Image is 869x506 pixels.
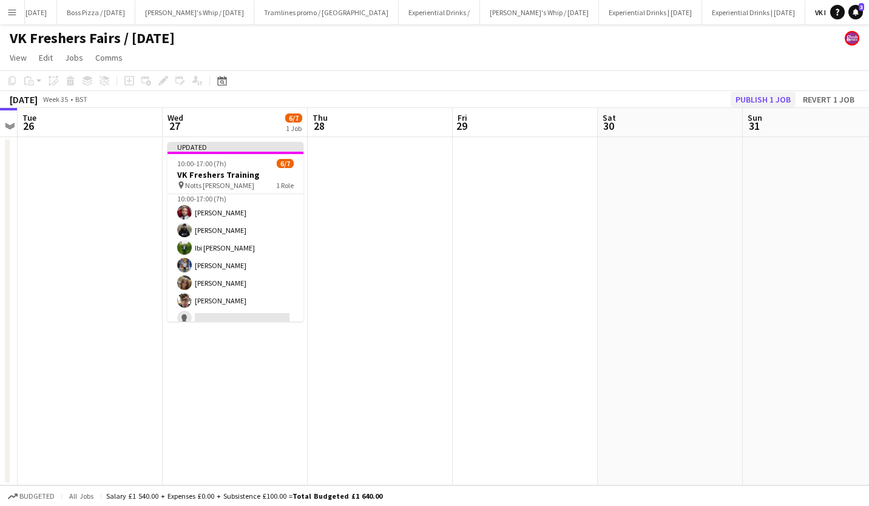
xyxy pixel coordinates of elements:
span: 28 [311,119,328,133]
div: [DATE] [10,93,38,106]
div: BST [75,95,87,104]
span: Wed [167,112,183,123]
span: Comms [95,52,123,63]
app-user-avatar: Gosh Promo UK [845,31,859,46]
span: 6/7 [285,113,302,123]
app-card-role: Events (Event Manager)5A6/710:00-17:00 (7h)[PERSON_NAME][PERSON_NAME]Ibi [PERSON_NAME][PERSON_NAM... [167,183,303,330]
button: [PERSON_NAME]'s Whip / [DATE] [135,1,254,24]
button: Boss Pizza / [DATE] [57,1,135,24]
a: 3 [848,5,863,19]
span: 10:00-17:00 (7h) [177,159,226,168]
div: Salary £1 540.00 + Expenses £0.00 + Subsistence £100.00 = [106,491,382,501]
span: Edit [39,52,53,63]
button: Revert 1 job [798,92,859,107]
span: 31 [746,119,762,133]
span: View [10,52,27,63]
span: Sun [748,112,762,123]
span: Notts [PERSON_NAME] [185,181,254,190]
button: Publish 1 job [731,92,796,107]
span: Jobs [65,52,83,63]
span: All jobs [67,491,96,501]
button: Experiential Drinks / [399,1,480,24]
div: Updated [167,142,303,152]
span: Fri [458,112,467,123]
span: Sat [603,112,616,123]
a: Comms [90,50,127,66]
button: Budgeted [6,490,56,503]
span: 1 Role [276,181,294,190]
span: 6/7 [277,159,294,168]
span: Thu [313,112,328,123]
span: 29 [456,119,467,133]
span: 27 [166,119,183,133]
button: [PERSON_NAME]'s Whip / [DATE] [480,1,599,24]
span: 26 [21,119,36,133]
span: Tue [22,112,36,123]
button: Experiential Drinks | [DATE] [599,1,702,24]
button: Experiential Drinks | [DATE] [702,1,805,24]
span: Budgeted [19,492,55,501]
span: Week 35 [40,95,70,104]
div: 1 Job [286,124,302,133]
app-job-card: Updated10:00-17:00 (7h)6/7VK Freshers Training Notts [PERSON_NAME]1 RoleEvents (Event Manager)5A6... [167,142,303,322]
h1: VK Freshers Fairs / [DATE] [10,29,175,47]
a: Edit [34,50,58,66]
a: View [5,50,32,66]
span: Total Budgeted £1 640.00 [292,491,382,501]
h3: VK Freshers Training [167,169,303,180]
span: 3 [859,3,864,11]
button: Tramlines promo / [GEOGRAPHIC_DATA] [254,1,399,24]
span: 30 [601,119,616,133]
a: Jobs [60,50,88,66]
